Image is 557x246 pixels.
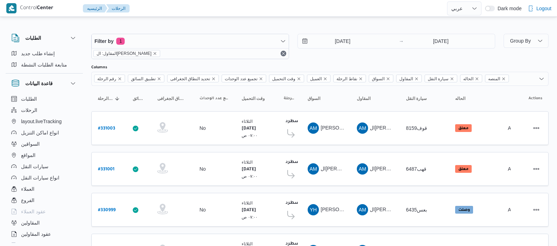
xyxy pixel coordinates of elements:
[458,126,468,131] b: معلق
[8,150,80,161] button: المواقع
[309,122,317,134] span: AM
[83,4,107,13] button: الرئيسيه
[495,6,522,11] span: Dark mode
[93,50,160,57] span: المقاول: الهامي محمد خالد علي
[95,93,123,104] button: رقم الرحلةSorted in descending order
[370,125,415,131] span: ال[PERSON_NAME]
[310,75,322,83] span: العميل
[98,205,116,215] a: #330999
[403,93,445,104] button: سيارة النقل
[21,174,59,182] span: انواع سيارات النقل
[21,95,37,103] span: الطلبات
[157,77,161,81] button: Remove تطبيق السائق from selection in this group
[8,93,80,105] button: الطلبات
[406,34,476,48] input: Press the down key to open a popover containing a calendar.
[199,96,229,101] span: تجميع عدد الوحدات
[508,166,522,172] span: Admin
[406,125,427,131] span: قوف8159
[98,96,113,101] span: رقم الرحلة; Sorted in descending order
[305,93,347,104] button: السواق
[25,79,53,88] h3: قاعدة البيانات
[357,163,368,175] div: Alhamai Muhammad Khald Ali
[242,215,258,219] small: ٠٧:٠٠ ص
[414,77,419,81] button: Remove المقاول from selection in this group
[425,75,457,82] span: سيارة النقل
[359,204,366,215] span: AM
[359,163,366,175] span: AM
[8,217,80,228] button: المقاولين
[308,122,319,134] div: Adham Muhammad Hassan Muhammad
[357,96,371,101] span: المقاول
[114,96,120,101] svg: Sorted in descending order
[211,77,216,81] button: Remove تحديد النطاق الجغرافى from selection in this group
[333,75,366,82] span: نقاط الرحلة
[242,160,253,164] small: الثلاثاء
[242,174,258,178] small: ٠٧:٠٠ ص
[458,167,468,171] b: معلق
[106,4,130,13] button: الرحلات
[359,122,366,134] span: AM
[508,207,522,213] span: Admin
[6,3,17,13] img: X8yXhbKr1z7QwAAAABJRU5ErkJggg==
[529,96,542,101] span: Actions
[269,75,304,82] span: وقت التحميل
[21,219,40,227] span: المقاولين
[94,37,113,45] span: Filter by
[308,96,320,101] span: السواق
[21,106,37,114] span: الرحلات
[485,75,509,82] span: المنصه
[460,75,482,82] span: الحاله
[11,79,77,88] button: قاعدة البيانات
[242,119,253,124] small: الثلاثاء
[8,195,80,206] button: الفروع
[475,77,479,81] button: Remove الحاله from selection in this group
[199,207,206,213] div: No
[8,138,80,150] button: السواقين
[8,206,80,217] button: عقود العملاء
[321,166,366,171] span: ال[PERSON_NAME]
[11,34,77,42] button: الطلبات
[130,93,148,104] button: تطبيق السائق
[488,75,500,83] span: المنصه
[531,163,542,175] button: Actions
[8,127,80,138] button: انواع اماكن التنزيل
[321,125,361,131] span: [PERSON_NAME]
[6,48,83,73] div: الطلبات
[8,161,80,172] button: سيارات النقل
[8,59,80,70] button: متابعة الطلبات النشطة
[259,77,263,81] button: Remove تجميع عدد الوحدات from selection in this group
[91,65,107,70] label: Columns
[357,204,368,215] div: Alhamai Muhammad Khald Ali
[118,77,122,81] button: Remove رقم الرحلة from selection in this group
[8,105,80,116] button: الرحلات
[372,75,385,83] span: السواق
[94,75,125,82] span: رقم الرحلة
[369,75,393,82] span: السواق
[21,230,51,238] span: عقود المقاولين
[406,96,427,101] span: سيارة النقل
[286,201,326,206] b: فرونت دور مسطرد
[370,166,415,171] span: ال[PERSON_NAME]
[359,77,363,81] button: Remove نقاط الرحلة from selection in this group
[242,167,256,172] b: [DATE]
[242,96,265,101] span: وقت التحميل
[510,38,531,44] span: Group By
[133,96,145,101] span: تطبيق السائق
[199,125,206,131] div: No
[21,151,35,159] span: المواقع
[284,96,295,101] span: نقاط الرحلة
[242,133,258,138] small: ٠٧:٠٠ ص
[406,207,427,213] span: بعس6435
[116,38,125,45] span: 1 active filters
[8,48,80,59] button: إنشاء طلب جديد
[323,77,327,81] button: Remove العميل from selection in this group
[98,167,114,172] b: # 331001
[98,124,115,133] a: #331003
[307,75,330,82] span: العميل
[463,75,473,83] span: الحاله
[242,208,256,213] b: [DATE]
[21,140,40,148] span: السواقين
[399,75,413,83] span: المقاول
[450,77,454,81] button: Remove سيارة النقل from selection in this group
[92,34,289,48] button: Filter by1 active filters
